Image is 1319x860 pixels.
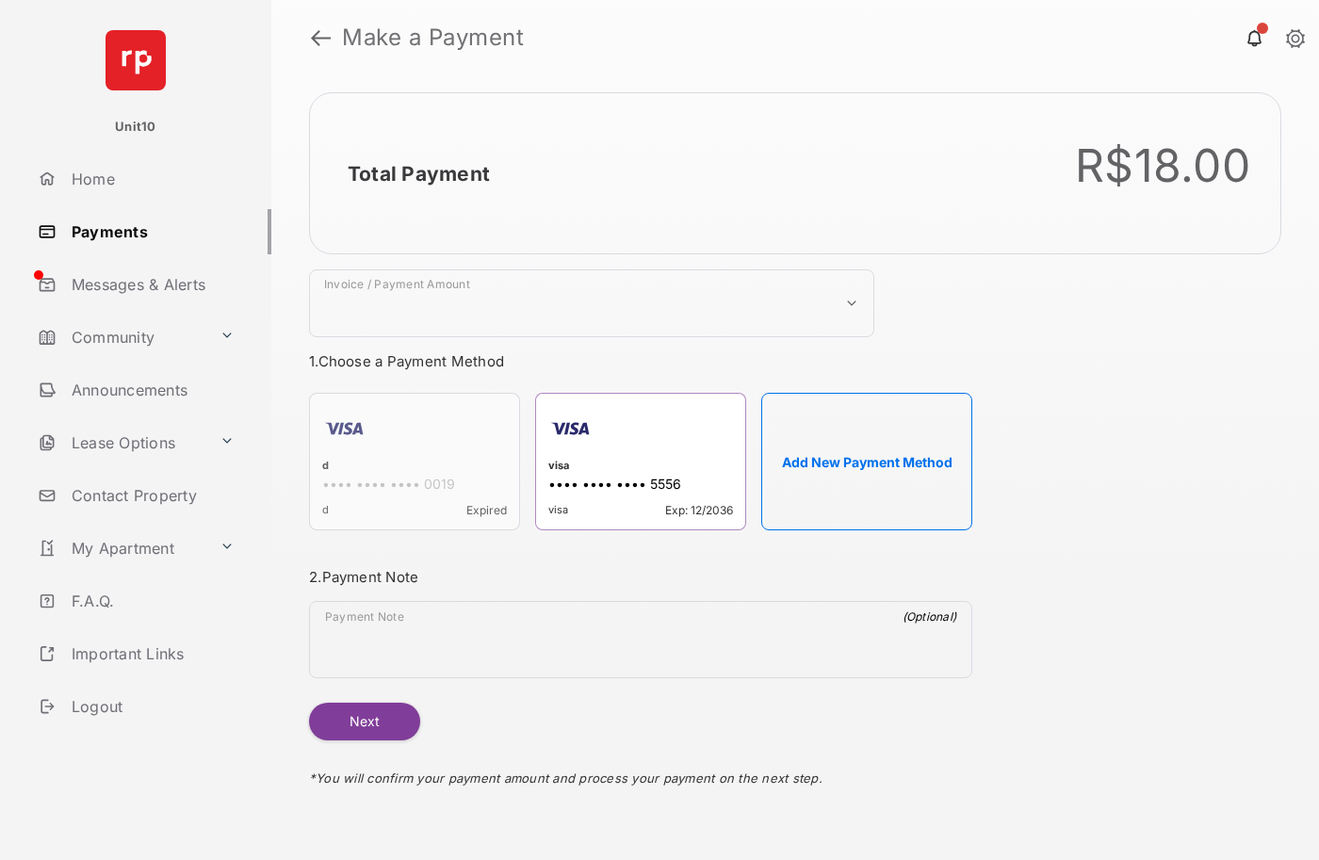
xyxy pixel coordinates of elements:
span: Expired [466,503,507,517]
a: Home [30,156,271,202]
a: Messages & Alerts [30,262,271,307]
button: Next [309,703,420,740]
div: d•••• •••• •••• 0019dExpired [309,393,520,530]
img: svg+xml;base64,PHN2ZyB4bWxucz0iaHR0cDovL3d3dy53My5vcmcvMjAwMC9zdmciIHdpZHRoPSI2NCIgaGVpZ2h0PSI2NC... [106,30,166,90]
a: Payments [30,209,271,254]
a: F.A.Q. [30,578,271,624]
div: •••• •••• •••• 0019 [322,476,507,495]
span: d [322,503,329,517]
a: Community [30,315,212,360]
strong: Make a Payment [342,26,524,49]
div: visa [548,459,733,476]
div: R$18.00 [1075,138,1250,193]
div: visa•••• •••• •••• 5556visaExp: 12/2036 [535,393,746,530]
a: Contact Property [30,473,271,518]
h3: 2. Payment Note [309,568,972,586]
button: Add New Payment Method [761,393,972,530]
a: Announcements [30,367,271,413]
p: Unit10 [115,118,156,137]
a: My Apartment [30,526,212,571]
a: Lease Options [30,420,212,465]
a: Important Links [30,631,242,676]
div: d [322,459,507,476]
h2: Total Payment [348,162,490,186]
span: Exp: 12/2036 [665,503,733,517]
div: * You will confirm your payment amount and process your payment on the next step. [309,740,972,804]
div: •••• •••• •••• 5556 [548,476,733,495]
span: visa [548,503,568,517]
a: Logout [30,684,271,729]
h3: 1. Choose a Payment Method [309,352,972,370]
